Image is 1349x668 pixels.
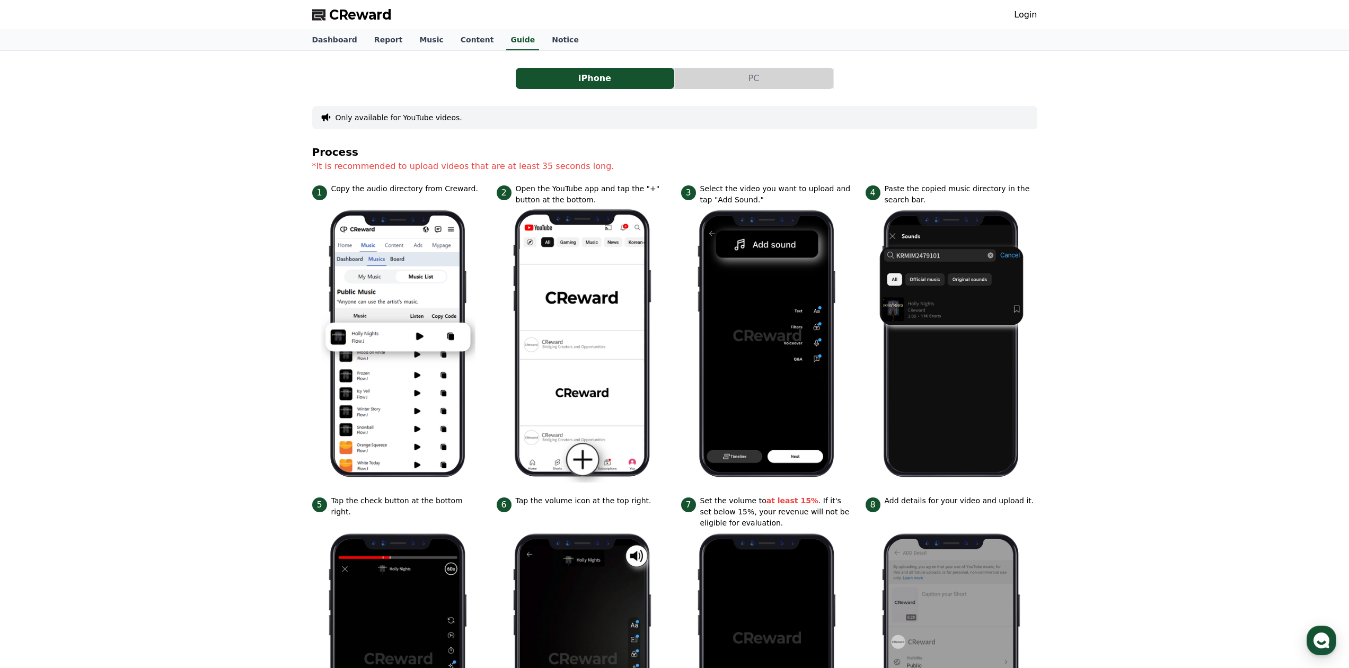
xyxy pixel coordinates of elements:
span: Settings [157,352,183,360]
a: Report [366,30,411,50]
button: iPhone [516,68,674,89]
p: Tap the check button at the bottom right. [331,495,484,518]
img: 4.png [874,206,1029,483]
span: 1 [312,185,327,200]
p: Add details for your video and upload it. [885,495,1034,506]
strong: at least 15% [766,496,818,505]
span: 3 [681,185,696,200]
span: 2 [497,185,512,200]
a: Home [3,336,70,362]
p: *It is recommended to upload videos that are at least 35 seconds long. [312,160,1037,173]
span: 4 [866,185,880,200]
button: Only available for YouTube videos. [336,112,462,123]
a: PC [675,68,834,89]
a: Content [452,30,502,50]
span: 8 [866,497,880,512]
a: Settings [137,336,204,362]
img: 3.png [690,206,844,483]
p: Tap the volume icon at the top right. [516,495,651,506]
a: CReward [312,6,392,23]
span: 5 [312,497,327,512]
span: 6 [497,497,512,512]
span: CReward [329,6,392,23]
button: PC [675,68,833,89]
a: Music [411,30,452,50]
p: Paste the copied music directory in the search bar. [885,183,1037,206]
p: Select the video you want to upload and tap "Add Sound." [700,183,853,206]
p: Open the YouTube app and tap the "+" button at the bottom. [516,183,668,206]
a: Login [1014,8,1037,21]
h4: Process [312,146,1037,158]
p: Copy the audio directory from Creward. [331,183,478,194]
span: Home [27,352,46,360]
a: Notice [543,30,587,50]
span: 7 [681,497,696,512]
img: 1.png [321,206,475,483]
img: 2.png [505,206,660,483]
p: Set the volume to . If it's set below 15%, your revenue will not be eligible for evaluation. [700,495,853,529]
a: Guide [506,30,539,50]
a: Messages [70,336,137,362]
a: iPhone [516,68,675,89]
a: Dashboard [304,30,366,50]
span: Messages [88,352,119,361]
